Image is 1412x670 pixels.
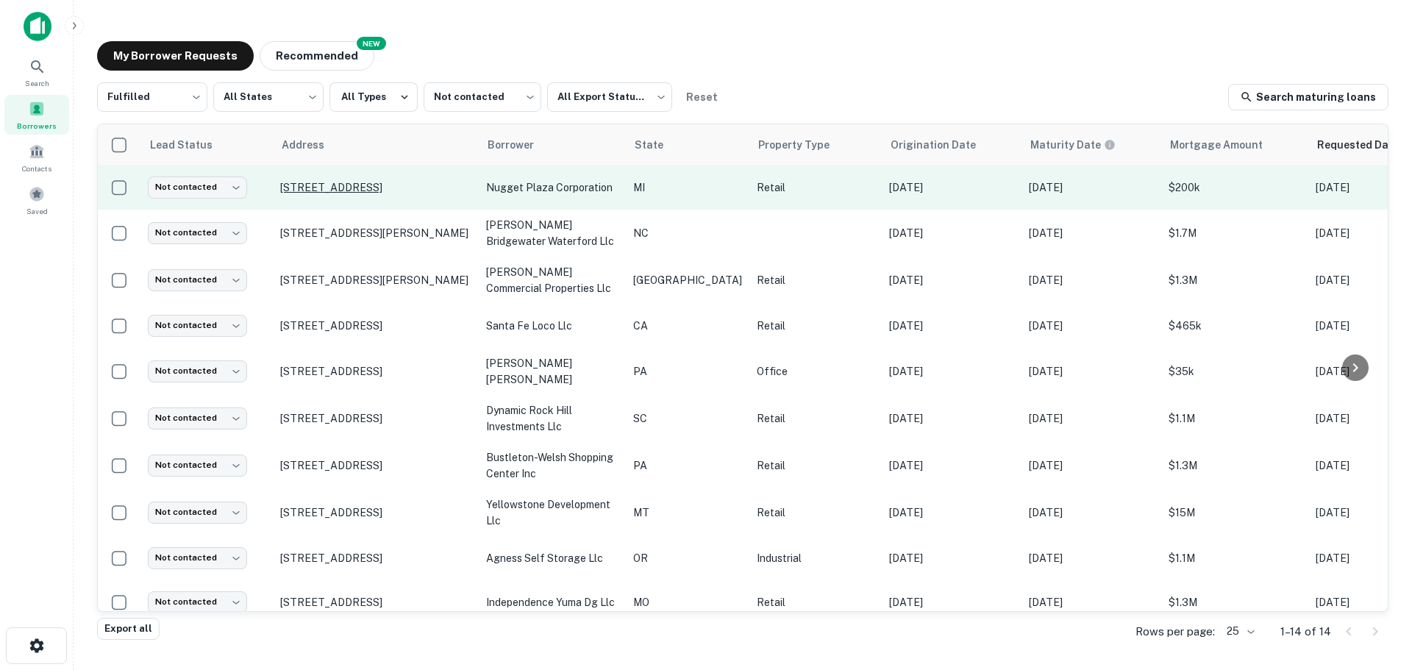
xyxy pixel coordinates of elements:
[1021,124,1161,165] th: Maturity dates displayed may be estimated. Please contact the lender for the most accurate maturi...
[4,138,69,177] a: Contacts
[273,124,479,165] th: Address
[757,410,874,427] p: Retail
[633,225,742,241] p: NC
[757,179,874,196] p: Retail
[889,550,1014,566] p: [DATE]
[757,272,874,288] p: Retail
[633,410,742,427] p: SC
[26,205,48,217] span: Saved
[1170,136,1282,154] span: Mortgage Amount
[547,78,672,116] div: All Export Statuses
[4,180,69,220] a: Saved
[1169,318,1301,334] p: $465k
[1169,410,1301,427] p: $1.1M
[149,136,232,154] span: Lead Status
[757,318,874,334] p: Retail
[479,124,626,165] th: Borrower
[889,363,1014,379] p: [DATE]
[97,618,160,640] button: Export all
[280,459,471,472] p: [STREET_ADDRESS]
[148,407,247,429] div: Not contacted
[1169,272,1301,288] p: $1.3M
[1029,179,1154,196] p: [DATE]
[486,550,618,566] p: agness self storage llc
[749,124,882,165] th: Property Type
[280,181,471,194] p: [STREET_ADDRESS]
[488,136,553,154] span: Borrower
[148,591,247,613] div: Not contacted
[486,217,618,249] p: [PERSON_NAME] bridgewater waterford llc
[633,318,742,334] p: CA
[1030,137,1101,153] h6: Maturity Date
[22,163,51,174] span: Contacts
[148,177,247,198] div: Not contacted
[280,412,471,425] p: [STREET_ADDRESS]
[1161,124,1308,165] th: Mortgage Amount
[1030,137,1135,153] span: Maturity dates displayed may be estimated. Please contact the lender for the most accurate maturi...
[633,457,742,474] p: PA
[280,552,471,565] p: [STREET_ADDRESS]
[260,41,374,71] button: Recommended
[148,455,247,476] div: Not contacted
[1169,505,1301,521] p: $15M
[486,402,618,435] p: dynamic rock hill investments llc
[148,360,247,382] div: Not contacted
[282,136,343,154] span: Address
[882,124,1021,165] th: Origination Date
[140,124,273,165] th: Lead Status
[889,410,1014,427] p: [DATE]
[757,594,874,610] p: Retail
[329,82,418,112] button: All Types
[757,363,874,379] p: Office
[757,550,874,566] p: Industrial
[280,274,471,287] p: [STREET_ADDRESS][PERSON_NAME]
[486,594,618,610] p: independence yuma dg llc
[280,506,471,519] p: [STREET_ADDRESS]
[1029,457,1154,474] p: [DATE]
[486,355,618,388] p: [PERSON_NAME] [PERSON_NAME]
[1169,225,1301,241] p: $1.7M
[25,77,49,89] span: Search
[148,502,247,523] div: Not contacted
[1338,552,1412,623] iframe: Chat Widget
[280,227,471,240] p: [STREET_ADDRESS][PERSON_NAME]
[280,596,471,609] p: [STREET_ADDRESS]
[486,318,618,334] p: santa fe loco llc
[24,12,51,41] img: capitalize-icon.png
[1169,179,1301,196] p: $200k
[635,136,682,154] span: State
[633,594,742,610] p: MO
[1135,623,1215,641] p: Rows per page:
[1221,621,1257,642] div: 25
[4,52,69,92] a: Search
[633,272,742,288] p: [GEOGRAPHIC_DATA]
[678,82,725,112] button: Reset
[633,550,742,566] p: OR
[1029,225,1154,241] p: [DATE]
[148,222,247,243] div: Not contacted
[1169,457,1301,474] p: $1.3M
[1029,505,1154,521] p: [DATE]
[626,124,749,165] th: State
[889,594,1014,610] p: [DATE]
[889,318,1014,334] p: [DATE]
[486,496,618,529] p: yellowstone development llc
[1169,594,1301,610] p: $1.3M
[757,457,874,474] p: Retail
[1029,550,1154,566] p: [DATE]
[486,264,618,296] p: [PERSON_NAME] commercial properties llc
[889,179,1014,196] p: [DATE]
[889,225,1014,241] p: [DATE]
[1029,318,1154,334] p: [DATE]
[4,95,69,135] a: Borrowers
[486,449,618,482] p: bustleton-welsh shopping center inc
[17,120,57,132] span: Borrowers
[757,505,874,521] p: Retail
[633,363,742,379] p: PA
[1029,272,1154,288] p: [DATE]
